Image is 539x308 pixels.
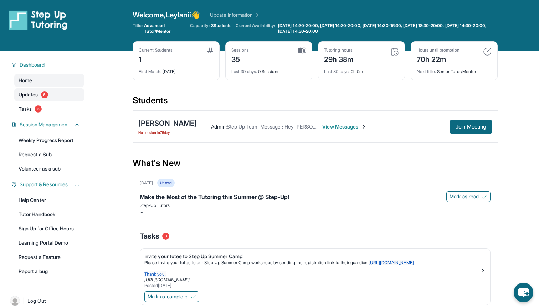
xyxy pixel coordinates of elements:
span: Advanced Tutor/Mentor [144,23,186,34]
div: Senior Tutor/Mentor [417,64,492,74]
div: [DATE] [140,180,153,186]
a: Sign Up for Office Hours [14,222,84,235]
button: Mark as read [446,191,491,202]
span: Updates [19,91,38,98]
span: 3 Students [211,23,232,28]
div: Tutoring hours [324,47,354,53]
p: Please invite your tutee to our Step Up Summer Camp workshops by sending the registration link to... [144,260,480,266]
button: Support & Resources [17,181,80,188]
img: card [390,47,399,56]
span: Next title : [417,69,436,74]
img: card [298,47,306,54]
div: [PERSON_NAME] [138,118,197,128]
span: 6 [41,91,48,98]
a: [URL][DOMAIN_NAME] [369,260,414,265]
a: Tutor Handbook [14,208,84,221]
span: Mark as read [450,193,479,200]
button: Session Management [17,121,80,128]
div: 35 [231,53,249,64]
div: What's New [133,147,498,179]
img: Chevron-Right [361,124,367,130]
a: Invite your tutee to Step Up Summer Camp!Please invite your tutee to our Step Up Summer Camp work... [140,249,490,290]
span: First Match : [139,69,161,74]
a: Update Information [210,11,260,19]
a: Home [14,74,84,87]
button: Join Meeting [450,120,492,134]
span: Title: [133,23,143,34]
span: Session Management [20,121,69,128]
div: Invite your tutee to Step Up Summer Camp! [144,253,480,260]
div: 0h 0m [324,64,399,74]
button: chat-button [514,283,533,302]
span: Capacity: [190,23,210,28]
span: Log Out [27,297,46,304]
a: Weekly Progress Report [14,134,84,147]
div: Students [133,95,498,110]
span: [DATE] 14:30-20:00, [DATE] 14:30-20:00, [DATE] 14:30-16:30, [DATE] 18:30-20:00, [DATE] 14:30-20:0... [278,23,496,34]
span: Thank you! [144,271,166,277]
a: Updates6 [14,88,84,101]
span: 3 [162,233,169,240]
div: Current Students [139,47,173,53]
span: Last 30 days : [231,69,257,74]
span: 3 [35,105,42,113]
span: Current Availability: [236,23,275,34]
div: Hours until promotion [417,47,460,53]
img: card [483,47,492,56]
div: Sessions [231,47,249,53]
div: Make the Most of the Tutoring this Summer @ Step-Up! [140,193,491,203]
a: Request a Sub [14,148,84,161]
span: Last 30 days : [324,69,350,74]
div: 1 [139,53,173,64]
img: Chevron Right [253,11,260,19]
a: Tasks3 [14,103,84,115]
div: Unread [157,179,174,187]
button: Mark as complete [144,291,199,302]
span: Join Meeting [456,125,486,129]
img: Mark as read [482,194,487,199]
img: card [207,47,214,53]
div: [DATE] [139,64,214,74]
a: Help Center [14,194,84,207]
span: Dashboard [20,61,45,68]
div: 0 Sessions [231,64,306,74]
span: Mark as complete [148,293,188,300]
span: No session in 76 days [138,130,197,135]
span: Support & Resources [20,181,68,188]
button: Dashboard [17,61,80,68]
div: Posted [DATE] [144,283,480,288]
img: user-img [10,296,20,306]
a: Report a bug [14,265,84,278]
span: Home [19,77,32,84]
a: [DATE] 14:30-20:00, [DATE] 14:30-20:00, [DATE] 14:30-16:30, [DATE] 18:30-20:00, [DATE] 14:30-20:0... [277,23,498,34]
span: Admin : [211,124,226,130]
div: 29h 38m [324,53,354,64]
a: [URL][DOMAIN_NAME] [144,277,190,282]
span: Tasks [19,105,32,113]
span: Tasks [140,231,159,241]
a: Volunteer as a sub [14,162,84,175]
img: logo [9,10,68,30]
span: View Messages [322,123,367,130]
img: Mark as complete [190,294,196,299]
a: Learning Portal Demo [14,236,84,249]
p: Step-Up Tutors, [140,203,491,208]
span: Welcome, Leylanii 👋 [133,10,200,20]
div: 70h 22m [417,53,460,64]
span: | [23,297,25,305]
a: Request a Feature [14,251,84,263]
